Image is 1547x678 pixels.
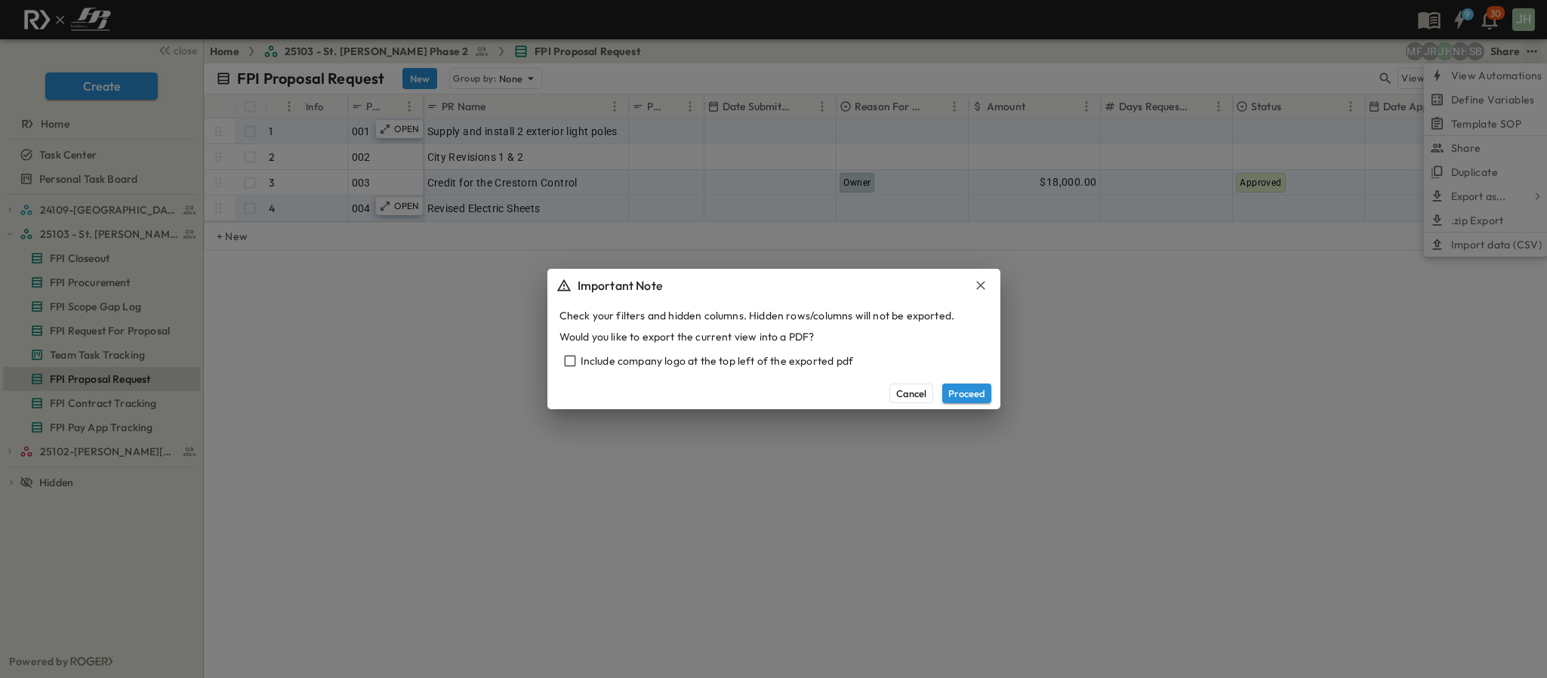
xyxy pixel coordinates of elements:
[578,276,663,294] h5: Important Note
[559,350,988,371] div: Include company logo at the top left of the exported pdf
[559,308,955,323] p: Check your filters and hidden columns. Hidden rows/columns will not be exported.
[942,384,991,403] button: Proceed
[889,384,933,403] button: Cancel
[559,329,815,344] p: Would you like to export the current view into a PDF?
